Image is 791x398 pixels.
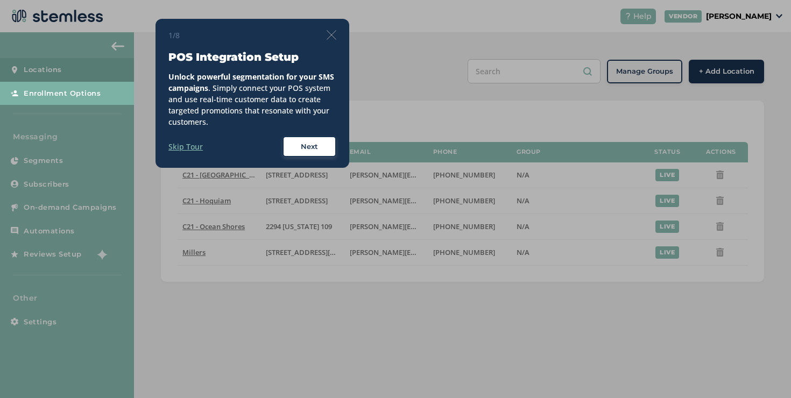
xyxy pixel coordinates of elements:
strong: Unlock powerful segmentation for your SMS campaigns [168,72,334,93]
h3: POS Integration Setup [168,49,336,65]
span: Next [301,141,318,152]
span: 1/8 [168,30,180,41]
img: icon-close-thin-accent-606ae9a3.svg [327,30,336,40]
div: . Simply connect your POS system and use real-time customer data to create targeted promotions th... [168,71,336,127]
label: Skip Tour [168,141,203,152]
button: Next [282,136,336,158]
span: Enrollment Options [24,88,101,99]
iframe: Chat Widget [737,346,791,398]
